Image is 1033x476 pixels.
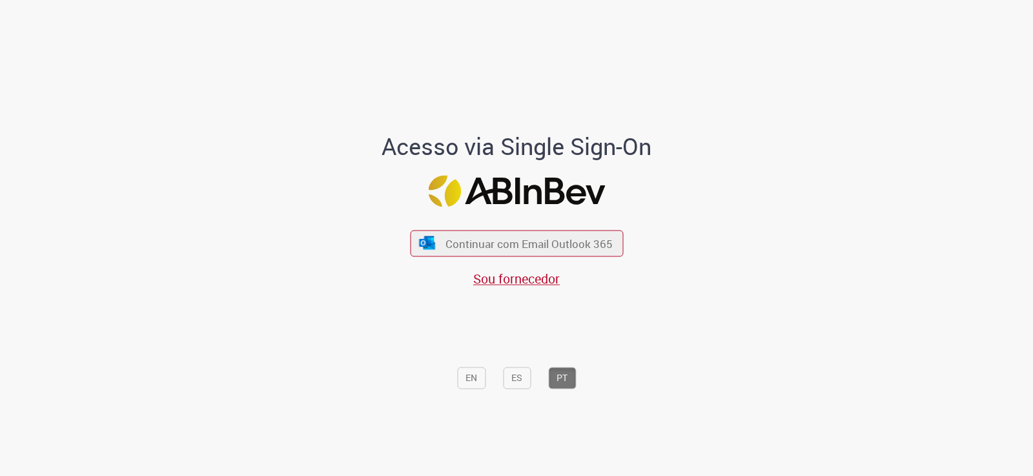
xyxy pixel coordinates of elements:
[338,134,696,160] h1: Acesso via Single Sign-On
[503,367,531,389] button: ES
[473,270,560,287] a: Sou fornecedor
[548,367,576,389] button: PT
[428,175,605,207] img: Logo ABInBev
[457,367,486,389] button: EN
[410,230,623,256] button: ícone Azure/Microsoft 360 Continuar com Email Outlook 365
[445,236,613,251] span: Continuar com Email Outlook 365
[418,236,436,250] img: ícone Azure/Microsoft 360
